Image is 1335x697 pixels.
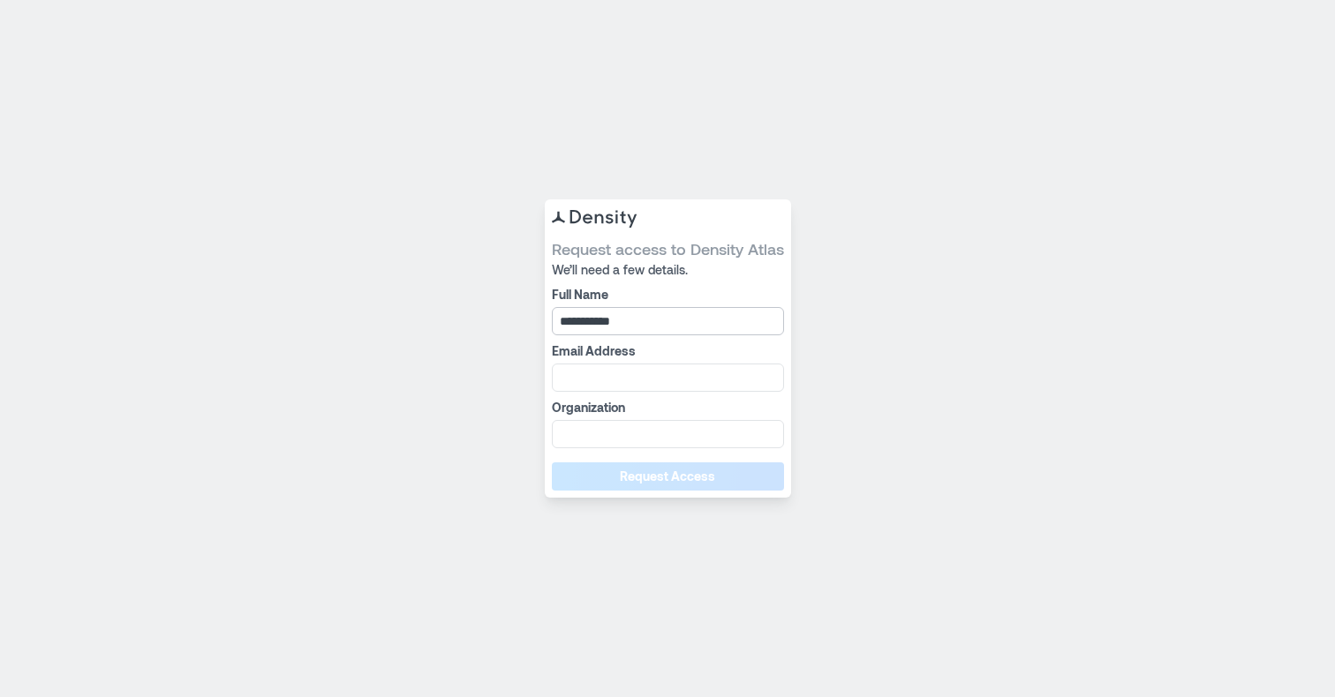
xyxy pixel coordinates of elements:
span: Request access to Density Atlas [552,238,784,259]
label: Organization [552,399,781,416]
span: Request Access [620,468,715,485]
span: We’ll need a few details. [552,261,784,279]
button: Request Access [552,462,784,491]
label: Email Address [552,342,781,360]
label: Full Name [552,286,781,304]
